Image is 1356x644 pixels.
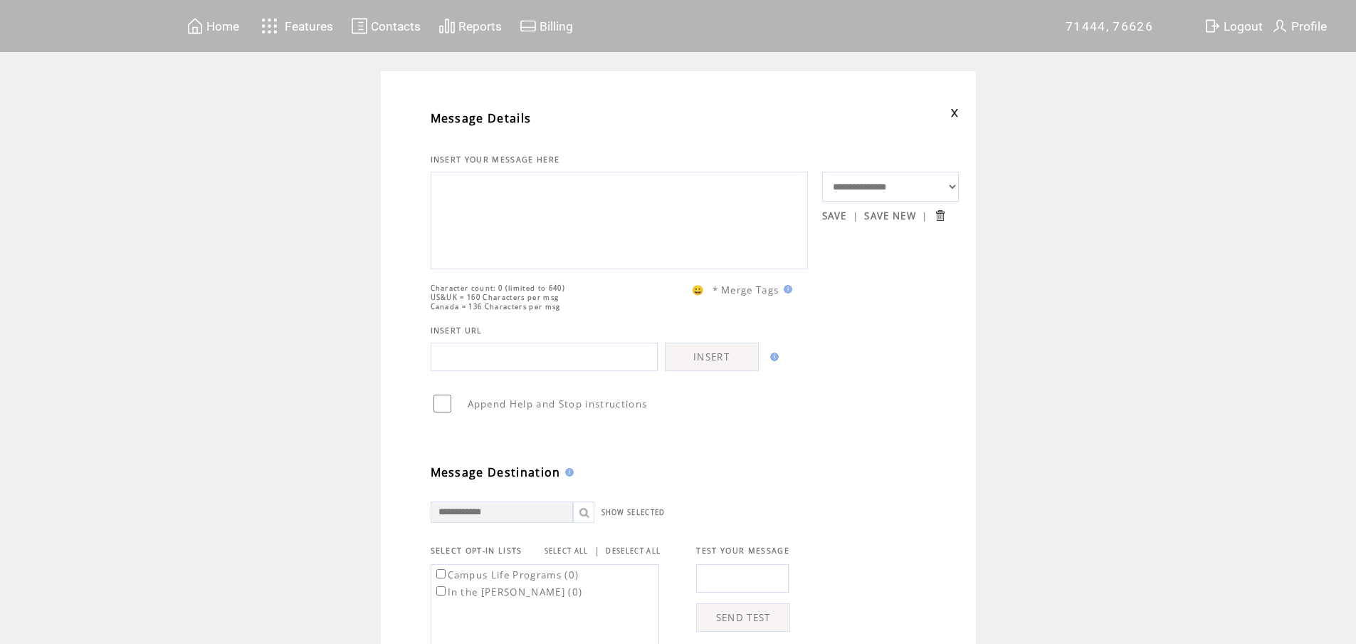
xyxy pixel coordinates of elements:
[436,586,446,596] input: In the [PERSON_NAME] (0)
[1291,19,1327,33] span: Profile
[517,15,575,37] a: Billing
[692,284,705,296] span: 😀
[922,209,927,222] span: |
[601,508,666,517] a: SHOW SELECTED
[520,17,537,35] img: creidtcard.svg
[594,544,600,557] span: |
[545,546,589,556] a: SELECT ALL
[371,19,421,33] span: Contacts
[257,14,282,38] img: features.svg
[431,326,483,336] span: INSERT URL
[431,464,561,480] span: Message Destination
[431,546,522,556] span: SELECT OPT-IN LISTS
[606,546,661,556] a: DESELECT ALL
[431,155,560,165] span: INSERT YOUR MESSAGE HERE
[561,468,574,477] img: help.gif
[431,110,532,126] span: Message Details
[1269,15,1329,37] a: Profile
[822,209,847,222] a: SAVE
[206,19,239,33] span: Home
[1202,15,1269,37] a: Logout
[1066,19,1153,33] span: 71444, 76626
[285,19,333,33] span: Features
[1224,19,1263,33] span: Logout
[853,209,858,222] span: |
[540,19,573,33] span: Billing
[665,343,759,371] a: INSERT
[438,17,456,35] img: chart.svg
[431,284,566,293] span: Character count: 0 (limited to 640)
[433,568,579,581] label: Campus Life Programs (0)
[1271,17,1288,35] img: profile.svg
[458,19,502,33] span: Reports
[933,209,947,222] input: Submit
[255,12,335,40] a: Features
[349,15,423,37] a: Contacts
[433,586,583,598] label: In the [PERSON_NAME] (0)
[184,15,241,37] a: Home
[431,302,561,311] span: Canada = 136 Characters per msg
[696,546,789,556] span: TEST YOUR MESSAGE
[436,15,504,37] a: Reports
[1204,17,1221,35] img: exit.svg
[779,285,792,294] img: help.gif
[431,293,559,302] span: US&UK = 160 Characters per msg
[186,17,204,35] img: home.svg
[436,569,446,578] input: Campus Life Programs (0)
[713,284,779,296] span: * Merge Tags
[351,17,368,35] img: contacts.svg
[468,398,648,410] span: Append Help and Stop instructions
[766,353,779,361] img: help.gif
[696,603,790,632] a: SEND TEST
[864,209,916,222] a: SAVE NEW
